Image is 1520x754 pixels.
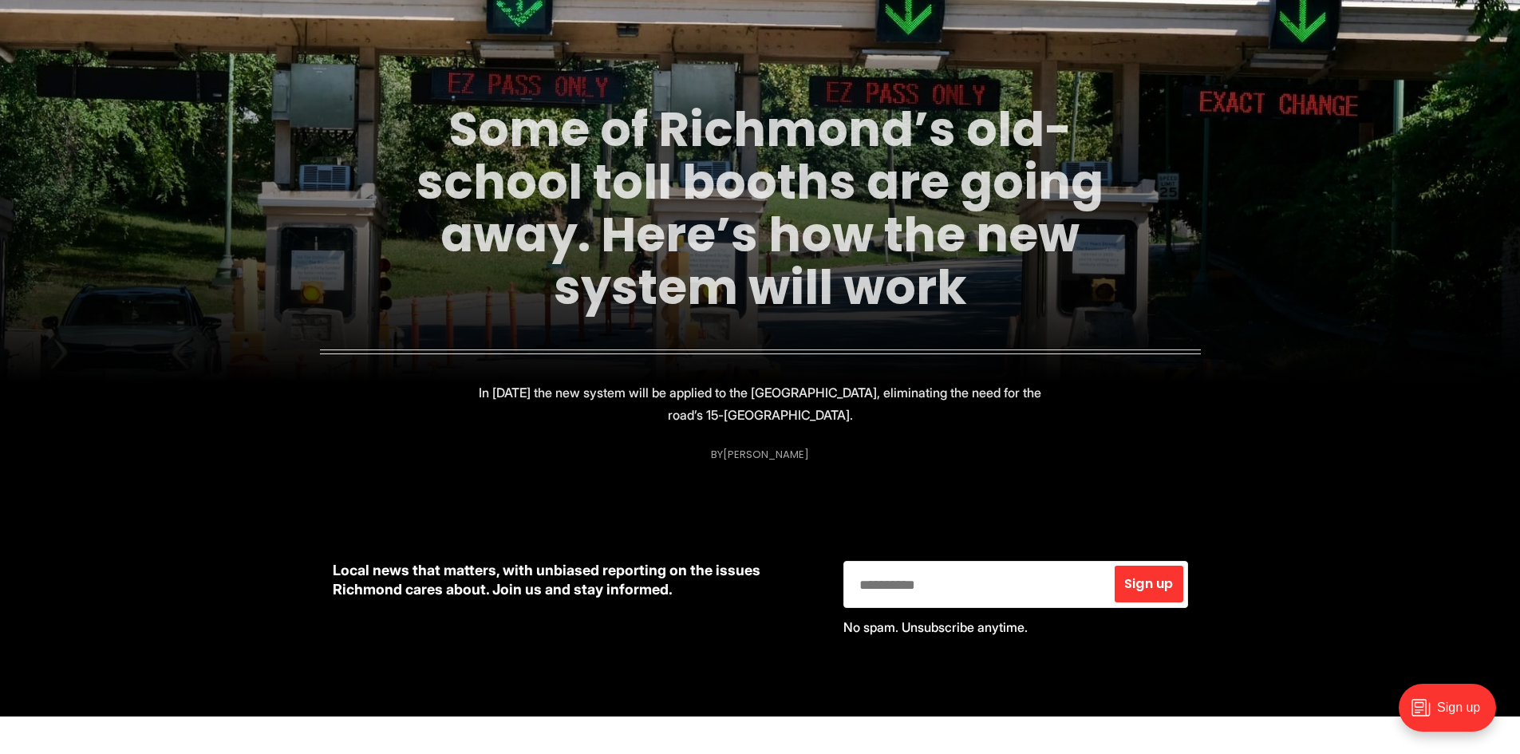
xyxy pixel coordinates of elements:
button: Sign up [1115,566,1182,602]
span: No spam. Unsubscribe anytime. [843,619,1028,635]
a: [PERSON_NAME] [723,447,809,462]
iframe: portal-trigger [1385,676,1520,754]
p: In [DATE] the new system will be applied to the [GEOGRAPHIC_DATA], eliminating the need for the r... [476,381,1044,426]
a: Some of Richmond’s old-school toll booths are going away. Here’s how the new system will work [417,96,1103,321]
p: Local news that matters, with unbiased reporting on the issues Richmond cares about. Join us and ... [333,561,818,599]
div: By [711,448,809,460]
span: Sign up [1124,578,1173,590]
